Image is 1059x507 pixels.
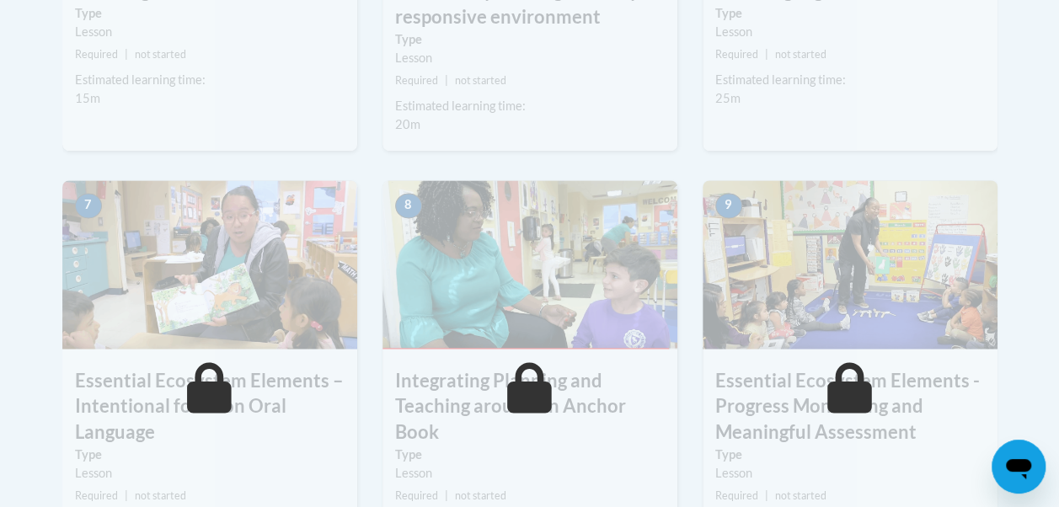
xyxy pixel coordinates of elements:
div: Lesson [395,463,665,482]
img: Course Image [382,180,677,349]
span: 9 [715,193,742,218]
span: not started [455,488,506,501]
span: 20m [395,117,420,131]
span: 7 [75,193,102,218]
span: Required [395,74,438,87]
span: 25m [715,91,741,105]
label: Type [715,4,985,23]
div: Lesson [75,463,345,482]
span: | [765,488,768,501]
label: Type [75,4,345,23]
img: Course Image [703,180,997,349]
div: Lesson [395,49,665,67]
span: Required [395,488,438,501]
h3: Integrating Planning and Teaching around an Anchor Book [382,367,677,445]
h3: Essential Ecosystem Elements – Intentional focus on Oral Language [62,367,357,445]
h3: Essential Ecosystem Elements - Progress Monitoring and Meaningful Assessment [703,367,997,445]
label: Type [75,445,345,463]
div: Estimated learning time: [715,71,985,89]
span: | [445,488,448,501]
span: not started [455,74,506,87]
div: Estimated learning time: [395,97,665,115]
span: not started [135,48,186,61]
div: Lesson [715,23,985,41]
span: 8 [395,193,422,218]
span: Required [715,488,758,501]
span: Required [75,488,118,501]
span: not started [775,488,826,501]
span: | [125,48,128,61]
span: 15m [75,91,100,105]
span: Required [715,48,758,61]
span: not started [135,488,186,501]
label: Type [395,30,665,49]
span: | [125,488,128,501]
span: | [445,74,448,87]
div: Lesson [715,463,985,482]
div: Estimated learning time: [75,71,345,89]
span: Required [75,48,118,61]
div: Lesson [75,23,345,41]
span: | [765,48,768,61]
img: Course Image [62,180,357,349]
label: Type [395,445,665,463]
label: Type [715,445,985,463]
iframe: Button to launch messaging window [992,440,1046,494]
span: not started [775,48,826,61]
